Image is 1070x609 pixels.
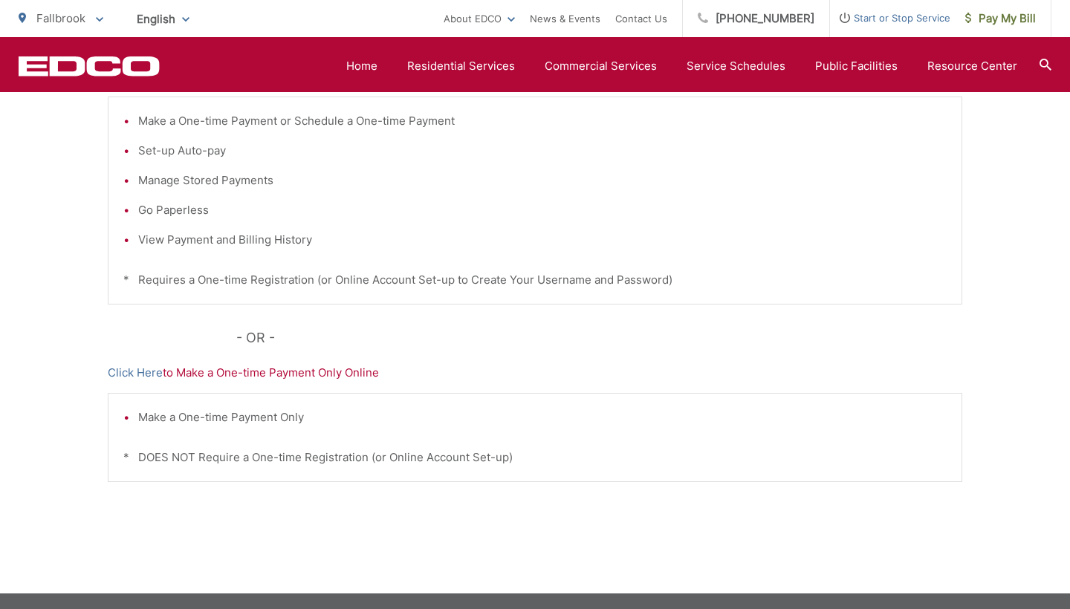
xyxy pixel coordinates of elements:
[687,57,785,75] a: Service Schedules
[138,201,947,219] li: Go Paperless
[138,231,947,249] li: View Payment and Billing History
[530,10,600,27] a: News & Events
[444,10,515,27] a: About EDCO
[36,11,85,25] span: Fallbrook
[123,271,947,289] p: * Requires a One-time Registration (or Online Account Set-up to Create Your Username and Password)
[407,57,515,75] a: Residential Services
[346,57,377,75] a: Home
[108,364,962,382] p: to Make a One-time Payment Only Online
[236,327,963,349] p: - OR -
[965,10,1036,27] span: Pay My Bill
[108,364,163,382] a: Click Here
[545,57,657,75] a: Commercial Services
[615,10,667,27] a: Contact Us
[815,57,898,75] a: Public Facilities
[138,408,947,426] li: Make a One-time Payment Only
[138,112,947,130] li: Make a One-time Payment or Schedule a One-time Payment
[126,6,201,32] span: English
[19,56,160,76] a: EDCD logo. Return to the homepage.
[927,57,1017,75] a: Resource Center
[138,142,947,160] li: Set-up Auto-pay
[123,449,947,466] p: * DOES NOT Require a One-time Registration (or Online Account Set-up)
[138,172,947,189] li: Manage Stored Payments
